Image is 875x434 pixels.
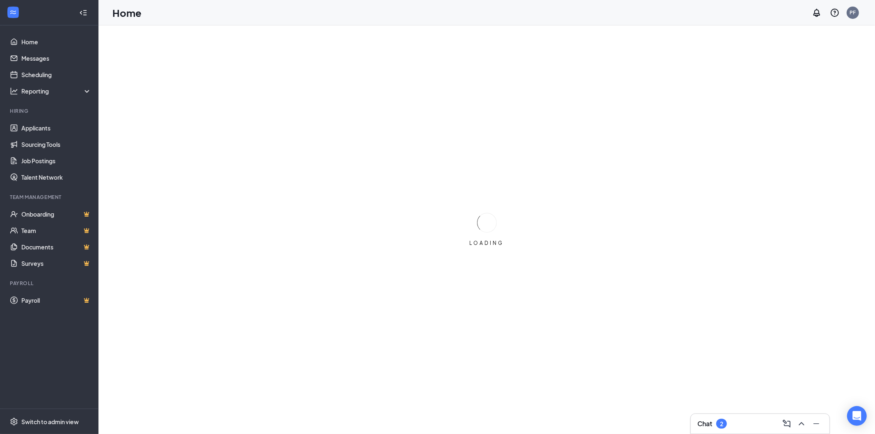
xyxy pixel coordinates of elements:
div: PF [850,9,856,16]
a: Home [21,34,91,50]
a: TeamCrown [21,222,91,239]
a: Applicants [21,120,91,136]
svg: ComposeMessage [782,419,792,429]
div: Switch to admin view [21,418,79,426]
a: OnboardingCrown [21,206,91,222]
div: LOADING [466,240,507,247]
button: Minimize [810,417,823,430]
div: Hiring [10,107,90,114]
a: SurveysCrown [21,255,91,272]
svg: ChevronUp [797,419,806,429]
a: PayrollCrown [21,292,91,308]
a: DocumentsCrown [21,239,91,255]
div: Team Management [10,194,90,201]
div: 2 [720,420,723,427]
svg: WorkstreamLogo [9,8,17,16]
svg: Minimize [811,419,821,429]
a: Messages [21,50,91,66]
div: Reporting [21,87,92,95]
svg: Analysis [10,87,18,95]
div: Open Intercom Messenger [847,406,867,426]
a: Job Postings [21,153,91,169]
svg: Settings [10,418,18,426]
svg: QuestionInfo [830,8,840,18]
div: Payroll [10,280,90,287]
a: Sourcing Tools [21,136,91,153]
h3: Chat [697,419,712,428]
a: Scheduling [21,66,91,83]
h1: Home [112,6,142,20]
svg: Notifications [812,8,822,18]
a: Talent Network [21,169,91,185]
button: ComposeMessage [780,417,793,430]
svg: Collapse [79,9,87,17]
button: ChevronUp [795,417,808,430]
